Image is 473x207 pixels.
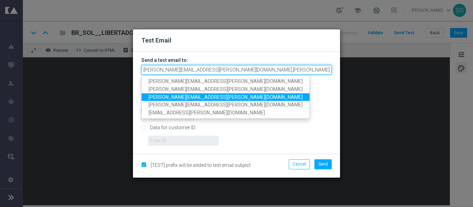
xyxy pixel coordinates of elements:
[141,36,332,45] h2: Test Email
[151,162,251,168] span: [TEST] prefix will be added to test email subject
[318,162,328,167] span: Send
[142,101,310,109] a: [PERSON_NAME][EMAIL_ADDRESS][PERSON_NAME][DOMAIN_NAME]
[141,57,332,63] h3: Send a test email to:
[148,136,218,145] input: Enter ID
[314,159,332,169] button: Send
[142,77,310,85] a: [PERSON_NAME][EMAIL_ADDRESS][PERSON_NAME][DOMAIN_NAME]
[142,85,310,93] a: [PERSON_NAME][EMAIL_ADDRESS][PERSON_NAME][DOMAIN_NAME]
[149,78,303,84] span: [PERSON_NAME][EMAIL_ADDRESS][PERSON_NAME][DOMAIN_NAME]
[149,94,303,100] span: [PERSON_NAME][EMAIL_ADDRESS][PERSON_NAME][DOMAIN_NAME]
[149,102,303,108] span: [PERSON_NAME][EMAIL_ADDRESS][PERSON_NAME][DOMAIN_NAME]
[142,109,310,117] a: [EMAIL_ADDRESS][PERSON_NAME][DOMAIN_NAME]
[149,110,265,116] span: [EMAIL_ADDRESS][PERSON_NAME][DOMAIN_NAME]
[149,86,303,92] span: [PERSON_NAME][EMAIL_ADDRESS][PERSON_NAME][DOMAIN_NAME]
[142,93,310,101] a: [PERSON_NAME][EMAIL_ADDRESS][PERSON_NAME][DOMAIN_NAME]
[289,159,310,169] button: Cancel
